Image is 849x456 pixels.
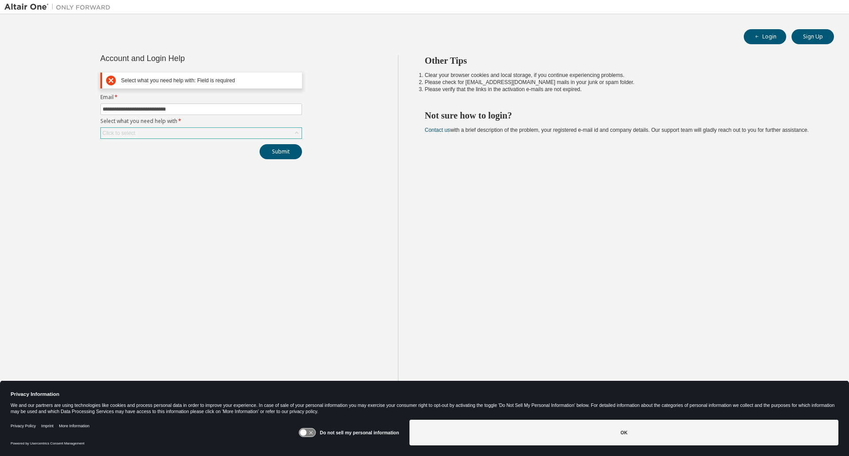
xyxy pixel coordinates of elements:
a: Contact us [425,127,450,133]
label: Email [100,94,302,101]
div: Account and Login Help [100,55,262,62]
div: Select what you need help with: Field is required [121,77,298,84]
h2: Not sure how to login? [425,110,818,121]
button: Login [744,29,786,44]
button: Sign Up [792,29,834,44]
span: with a brief description of the problem, your registered e-mail id and company details. Our suppo... [425,127,809,133]
button: Submit [260,144,302,159]
li: Please verify that the links in the activation e-mails are not expired. [425,86,818,93]
div: Click to select [101,128,302,138]
img: Altair One [4,3,115,11]
li: Please check for [EMAIL_ADDRESS][DOMAIN_NAME] mails in your junk or spam folder. [425,79,818,86]
h2: Other Tips [425,55,818,66]
label: Select what you need help with [100,118,302,125]
div: Click to select [103,130,135,137]
li: Clear your browser cookies and local storage, if you continue experiencing problems. [425,72,818,79]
